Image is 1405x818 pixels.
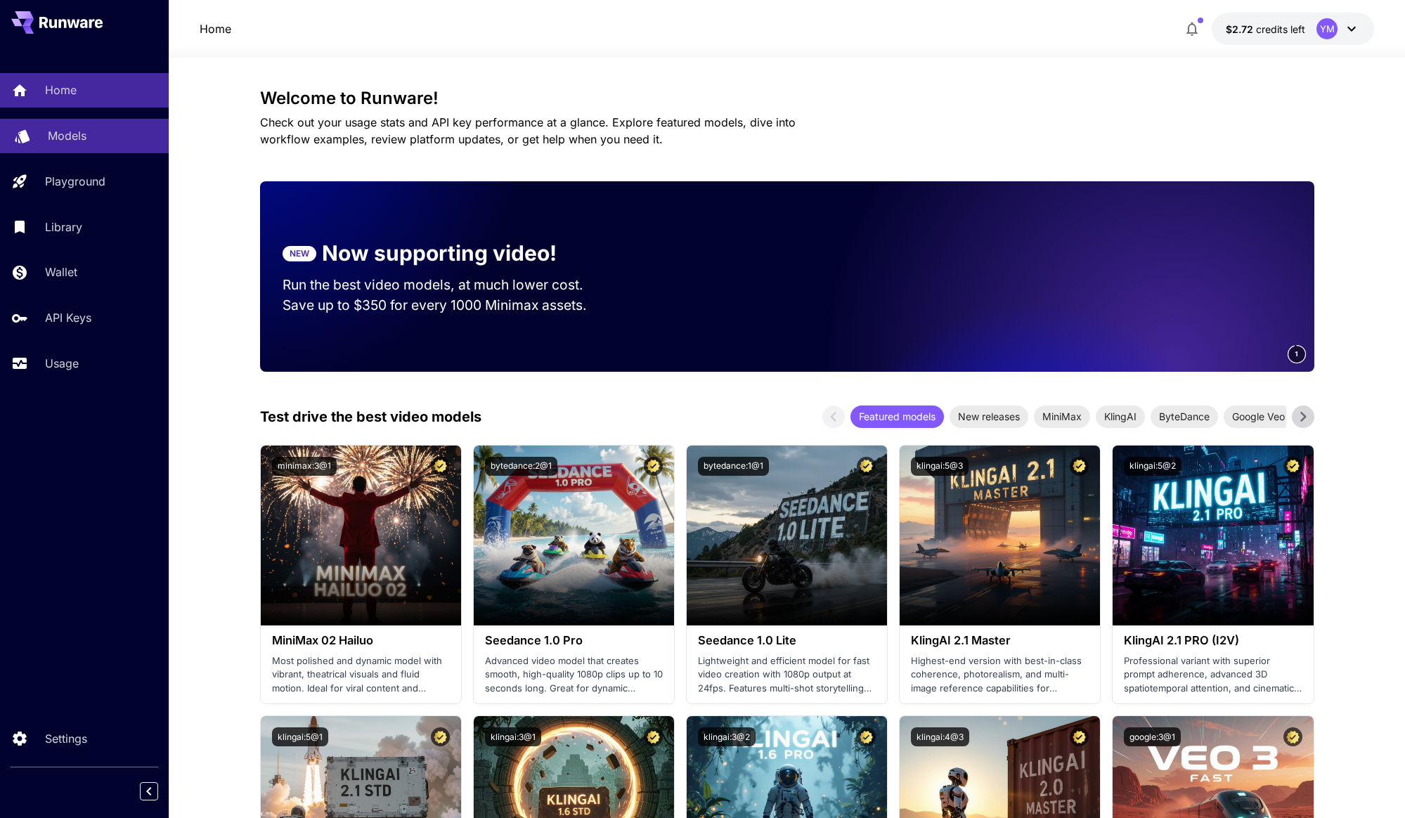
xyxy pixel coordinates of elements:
[911,727,969,746] button: klingai:4@3
[322,238,557,269] p: Now supporting video!
[698,634,876,647] h3: Seedance 1.0 Lite
[698,654,876,696] p: Lightweight and efficient model for fast video creation with 1080p output at 24fps. Features mult...
[260,89,1314,108] h3: Welcome to Runware!
[261,446,461,625] img: alt
[45,173,105,190] p: Playground
[1070,727,1089,746] button: Certified Model – Vetted for best performance and includes a commercial license.
[485,457,557,476] button: bytedance:2@1
[911,634,1089,647] h3: KlingAI 2.1 Master
[698,727,756,746] button: klingai:3@2
[850,405,944,428] div: Featured models
[272,727,328,746] button: klingai:5@1
[45,82,77,98] p: Home
[272,654,450,696] p: Most polished and dynamic model with vibrant, theatrical visuals and fluid motion. Ideal for vira...
[1283,457,1302,476] button: Certified Model – Vetted for best performance and includes a commercial license.
[48,127,86,144] p: Models
[45,309,91,326] p: API Keys
[1151,409,1218,424] span: ByteDance
[200,20,231,37] nav: breadcrumb
[485,727,541,746] button: klingai:3@1
[140,782,158,800] button: Collapse sidebar
[272,634,450,647] h3: MiniMax 02 Hailuo
[1226,22,1305,37] div: $2.7204
[1096,405,1145,428] div: KlingAI
[1034,409,1090,424] span: MiniMax
[45,219,82,235] p: Library
[1113,446,1313,625] img: alt
[1034,405,1090,428] div: MiniMax
[950,405,1028,428] div: New releases
[485,654,663,696] p: Advanced video model that creates smooth, high-quality 1080p clips up to 10 seconds long. Great f...
[950,409,1028,424] span: New releases
[290,247,309,260] p: NEW
[911,654,1089,696] p: Highest-end version with best-in-class coherence, photorealism, and multi-image reference capabil...
[1124,727,1181,746] button: google:3@1
[1124,457,1181,476] button: klingai:5@2
[1070,457,1089,476] button: Certified Model – Vetted for best performance and includes a commercial license.
[644,727,663,746] button: Certified Model – Vetted for best performance and includes a commercial license.
[1295,349,1299,359] span: 1
[1224,409,1293,424] span: Google Veo
[900,446,1100,625] img: alt
[1224,405,1293,428] div: Google Veo
[857,457,876,476] button: Certified Model – Vetted for best performance and includes a commercial license.
[260,406,481,427] p: Test drive the best video models
[644,457,663,476] button: Certified Model – Vetted for best performance and includes a commercial license.
[45,264,77,280] p: Wallet
[1151,405,1218,428] div: ByteDance
[1283,727,1302,746] button: Certified Model – Vetted for best performance and includes a commercial license.
[850,409,944,424] span: Featured models
[431,727,450,746] button: Certified Model – Vetted for best performance and includes a commercial license.
[272,457,337,476] button: minimax:3@1
[200,20,231,37] a: Home
[857,727,876,746] button: Certified Model – Vetted for best performance and includes a commercial license.
[911,457,969,476] button: klingai:5@3
[150,779,169,804] div: Collapse sidebar
[45,730,87,747] p: Settings
[45,355,79,372] p: Usage
[1096,409,1145,424] span: KlingAI
[260,115,796,146] span: Check out your usage stats and API key performance at a glance. Explore featured models, dive int...
[474,446,674,625] img: alt
[485,634,663,647] h3: Seedance 1.0 Pro
[1124,634,1302,647] h3: KlingAI 2.1 PRO (I2V)
[283,295,610,316] p: Save up to $350 for every 1000 Minimax assets.
[431,457,450,476] button: Certified Model – Vetted for best performance and includes a commercial license.
[1316,18,1338,39] div: YM
[698,457,769,476] button: bytedance:1@1
[283,275,610,295] p: Run the best video models, at much lower cost.
[687,446,887,625] img: alt
[1124,654,1302,696] p: Professional variant with superior prompt adherence, advanced 3D spatiotemporal attention, and ci...
[1212,13,1374,45] button: $2.7204YM
[1256,23,1305,35] span: credits left
[1226,23,1256,35] span: $2.72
